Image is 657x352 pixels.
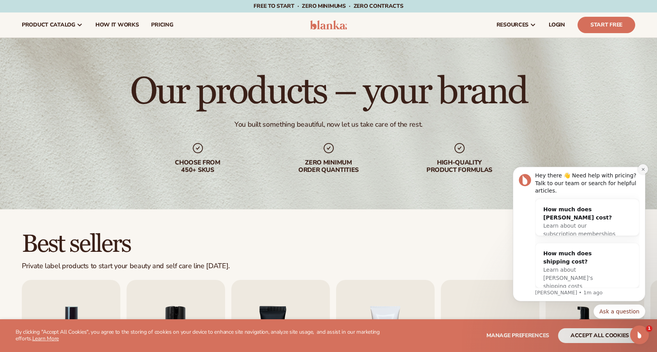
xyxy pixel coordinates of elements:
[543,12,571,37] a: LOGIN
[279,159,379,174] div: Zero minimum order quantities
[497,22,528,28] span: resources
[630,325,649,344] iframe: Intercom live chat
[89,12,145,37] a: How It Works
[22,22,75,28] span: product catalog
[16,12,89,37] a: product catalog
[22,262,230,271] div: Private label products to start your beauty and self care line [DATE].
[148,159,248,174] div: Choose from 450+ Skus
[501,149,657,331] iframe: Intercom notifications message
[22,231,230,257] h2: Best sellers
[95,22,139,28] span: How It Works
[145,12,179,37] a: pricing
[32,335,59,342] a: Learn More
[549,22,565,28] span: LOGIN
[310,20,347,30] img: logo
[16,329,384,342] p: By clicking "Accept All Cookies", you agree to the storing of cookies on your device to enhance s...
[130,73,527,111] h1: Our products – your brand
[234,120,423,129] div: You built something beautiful, now let us take care of the rest.
[578,17,635,33] a: Start Free
[486,332,549,339] span: Manage preferences
[151,22,173,28] span: pricing
[558,328,641,343] button: accept all cookies
[254,2,403,10] span: Free to start · ZERO minimums · ZERO contracts
[646,325,652,332] span: 1
[486,328,549,343] button: Manage preferences
[490,12,543,37] a: resources
[410,159,509,174] div: High-quality product formulas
